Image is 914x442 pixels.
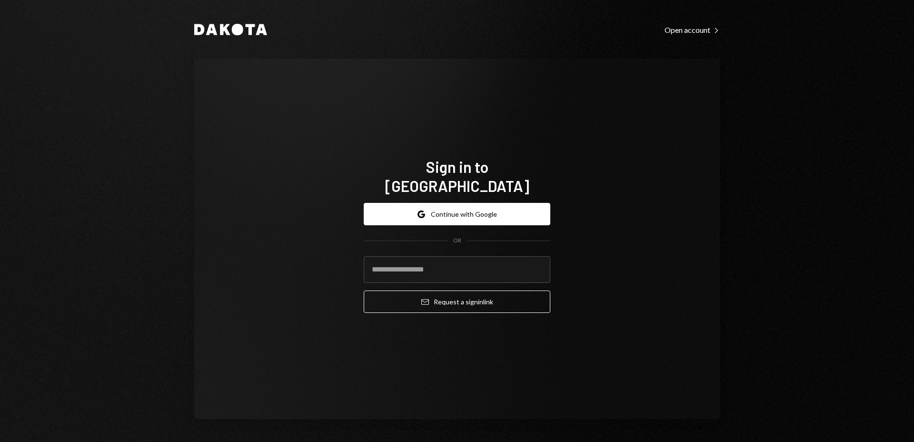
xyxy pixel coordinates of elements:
[665,24,720,35] a: Open account
[453,237,461,245] div: OR
[364,291,550,313] button: Request a signinlink
[665,25,720,35] div: Open account
[364,203,550,225] button: Continue with Google
[364,157,550,195] h1: Sign in to [GEOGRAPHIC_DATA]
